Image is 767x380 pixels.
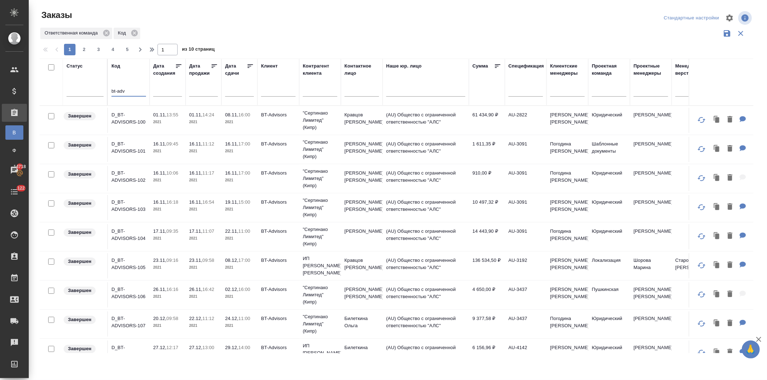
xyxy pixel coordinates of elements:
[225,199,238,205] p: 19.11,
[505,224,547,249] td: AU-3091
[547,282,588,307] td: [PERSON_NAME] [PERSON_NAME]
[693,228,710,245] button: Обновить
[225,322,254,329] p: 2021
[341,137,383,162] td: [PERSON_NAME] [PERSON_NAME]
[153,177,182,184] p: 2021
[68,142,91,149] p: Завершен
[45,29,100,37] p: Ответственная команда
[630,282,672,307] td: [PERSON_NAME] [PERSON_NAME]
[122,44,133,55] button: 5
[710,112,724,127] button: Клонировать
[675,62,710,77] div: Менеджеры верстки
[588,311,630,337] td: Юридический
[662,13,721,24] div: split button
[114,28,140,39] div: Код
[153,199,166,205] p: 16.11,
[383,108,469,133] td: (AU) Общество с ограниченной ответственностью "АЛС"
[724,171,736,185] button: Удалить
[225,206,254,213] p: 2021
[107,44,119,55] button: 4
[202,199,214,205] p: 16:54
[505,282,547,307] td: AU-3437
[40,9,72,21] span: Заказы
[547,166,588,191] td: Погодина [PERSON_NAME]
[166,345,178,350] p: 12:17
[383,282,469,307] td: (AU) Общество с ограниченной ответственностью "АЛС"
[63,286,104,296] div: Выставляет КМ при направлении счета или после выполнения всех работ/сдачи заказа клиенту. Окончат...
[68,171,91,178] p: Завершен
[630,108,672,133] td: [PERSON_NAME]
[547,340,588,366] td: [PERSON_NAME] [PERSON_NAME]
[238,228,250,234] p: 11:00
[63,228,104,237] div: Выставляет КМ при направлении счета или после выполнения всех работ/сдачи заказа клиенту. Окончат...
[721,9,738,27] span: Настроить таблицу
[5,143,23,158] a: Ф
[505,311,547,337] td: AU-3437
[710,316,724,331] button: Клонировать
[153,351,182,358] p: 2021
[724,229,736,244] button: Удалить
[93,44,104,55] button: 3
[225,235,254,242] p: 2021
[724,345,736,360] button: Удалить
[303,62,337,77] div: Контрагент клиента
[122,46,133,53] span: 5
[225,119,254,126] p: 2021
[225,112,238,117] p: 08.11,
[344,62,379,77] div: Контактное лицо
[588,340,630,366] td: Юридический
[472,62,488,70] div: Сумма
[261,62,278,70] div: Клиент
[505,253,547,278] td: AU-3192
[505,137,547,162] td: AU-3091
[588,166,630,191] td: Юридический
[202,228,214,234] p: 11:07
[303,284,337,306] p: "Сертинако Лимитед" (Кипр)
[166,258,178,263] p: 09:16
[547,195,588,220] td: [PERSON_NAME] [PERSON_NAME]
[547,253,588,278] td: [PERSON_NAME] [PERSON_NAME]
[303,342,337,364] p: ИП [PERSON_NAME] [PERSON_NAME]
[166,141,178,147] p: 09:45
[341,311,383,337] td: Билеткина Ольга
[238,112,250,117] p: 16:00
[2,161,27,179] a: 14718
[630,311,672,337] td: [PERSON_NAME]
[189,293,218,300] p: 2021
[341,340,383,366] td: Билеткина Ольга
[202,345,214,350] p: 13:00
[383,166,469,191] td: (AU) Общество с ограниченной ответственностью "АЛС"
[341,166,383,191] td: [PERSON_NAME] [PERSON_NAME]
[588,195,630,220] td: Юридический
[189,264,218,271] p: 2021
[225,258,238,263] p: 08.12,
[225,287,238,292] p: 02.12,
[189,177,218,184] p: 2021
[225,228,238,234] p: 22.11,
[547,137,588,162] td: Погодина [PERSON_NAME]
[724,112,736,127] button: Удалить
[341,108,383,133] td: Кравцов [PERSON_NAME]
[225,351,254,358] p: 2021
[153,62,175,77] div: Дата создания
[469,195,505,220] td: 10 497,32 ₽
[508,62,544,70] div: Спецификация
[189,141,202,147] p: 16.11,
[68,258,91,265] p: Завершен
[153,170,166,176] p: 16.11,
[505,166,547,191] td: AU-3091
[634,62,668,77] div: Проектные менеджеры
[630,253,672,278] td: Шорова Марина
[166,316,178,321] p: 09:58
[469,137,505,162] td: 1 611,35 ₽
[63,111,104,121] div: Выставляет КМ при направлении счета или после выполнения всех работ/сдачи заказа клиенту. Окончат...
[588,137,630,162] td: Шаблонные документы
[238,170,250,176] p: 17:00
[710,171,724,185] button: Клонировать
[710,229,724,244] button: Клонировать
[202,316,214,321] p: 11:12
[238,316,250,321] p: 11:00
[2,183,27,201] a: 122
[153,316,166,321] p: 20.12,
[588,282,630,307] td: Пушкинская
